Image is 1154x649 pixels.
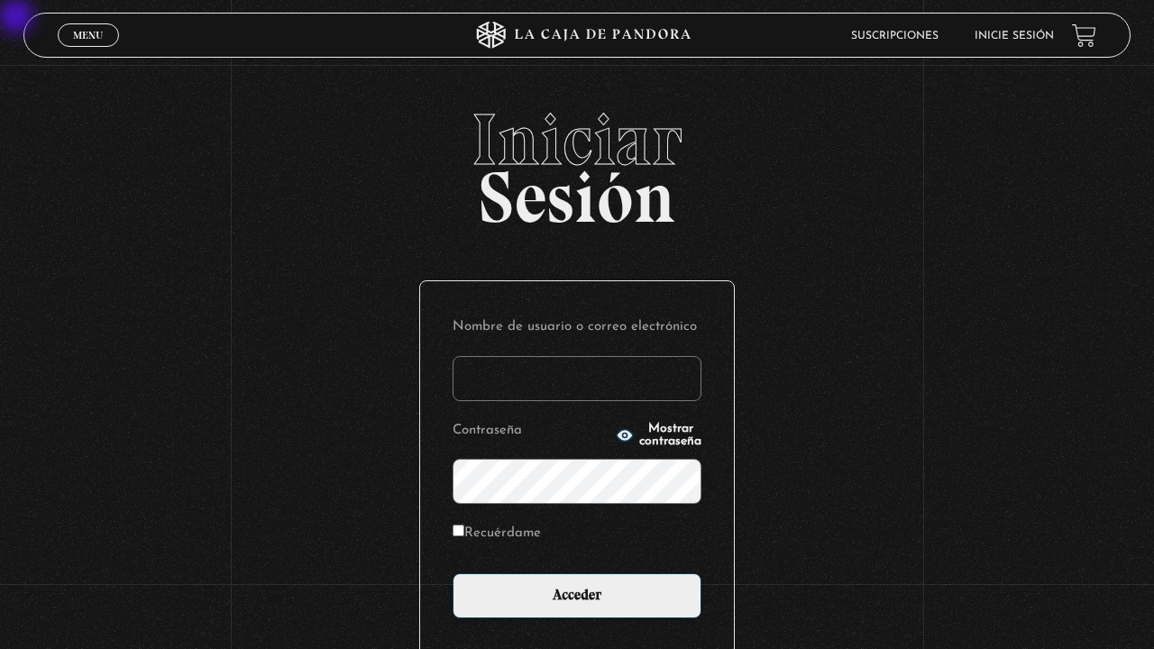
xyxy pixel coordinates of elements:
a: Suscripciones [851,31,939,41]
label: Nombre de usuario o correo electrónico [453,314,701,342]
span: Menu [73,30,103,41]
button: Mostrar contraseña [616,423,701,448]
span: Iniciar [23,104,1131,176]
span: Cerrar [68,45,110,58]
label: Recuérdame [453,520,541,548]
a: Inicie sesión [975,31,1054,41]
h2: Sesión [23,104,1131,219]
span: Mostrar contraseña [639,423,701,448]
label: Contraseña [453,417,610,445]
input: Recuérdame [453,525,464,536]
input: Acceder [453,573,701,618]
a: View your shopping cart [1072,23,1096,48]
